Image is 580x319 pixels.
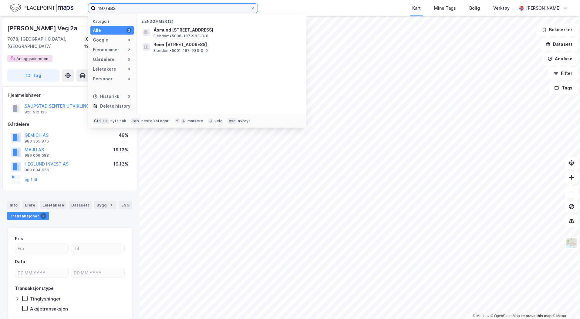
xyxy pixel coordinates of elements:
[566,237,577,249] img: Z
[113,146,128,153] div: 19.13%
[434,5,456,12] div: Mine Tags
[15,235,23,242] div: Pris
[521,314,551,318] a: Improve this map
[110,119,126,123] div: nytt søk
[30,296,61,302] div: Tinglysninger
[10,3,73,13] img: logo.f888ab2527a4732fd821a326f86c7f29.svg
[126,67,131,72] div: 0
[7,212,49,220] div: Transaksjoner
[119,132,128,139] div: 49%
[71,244,124,253] input: Til
[126,38,131,42] div: 0
[548,67,578,79] button: Filter
[7,201,20,209] div: Info
[153,48,208,53] span: Eiendom • 5001-197-983-0-0
[25,168,49,173] div: 989 004 956
[228,118,237,124] div: esc
[100,102,130,110] div: Delete history
[22,201,38,209] div: Eiere
[25,153,49,158] div: 989 006 088
[137,14,306,25] div: Eiendommer (2)
[40,201,66,209] div: Leietakere
[71,268,124,277] input: DD.MM.YYYY
[187,119,203,123] div: markere
[93,118,109,124] div: Ctrl + k
[96,4,250,13] input: Søk på adresse, matrikkel, gårdeiere, leietakere eller personer
[412,5,421,12] div: Kart
[550,290,580,319] div: Kontrollprogram for chat
[131,118,140,124] div: tab
[15,244,68,253] input: Fra
[153,26,299,34] span: Åsmund [STREET_ADDRESS]
[84,35,132,50] div: [GEOGRAPHIC_DATA], 197/983
[526,5,561,12] div: [PERSON_NAME]
[40,213,46,219] div: 1
[141,119,170,123] div: neste kategori
[8,121,132,128] div: Gårdeiere
[491,314,520,318] a: OpenStreetMap
[469,5,480,12] div: Bolig
[25,139,49,144] div: 983 365 876
[542,53,578,65] button: Analyse
[238,119,250,123] div: avbryt
[7,69,59,82] button: Tag
[93,65,116,73] div: Leietakere
[15,268,68,277] input: DD.MM.YYYY
[126,47,131,52] div: 2
[7,23,79,33] div: [PERSON_NAME] Veg 2a
[15,258,25,265] div: Dato
[7,35,84,50] div: 7078, [GEOGRAPHIC_DATA], [GEOGRAPHIC_DATA]
[113,160,128,168] div: 19.13%
[69,201,92,209] div: Datasett
[93,27,101,34] div: Alle
[93,56,115,63] div: Gårdeiere
[549,82,578,94] button: Tags
[153,34,208,39] span: Eiendom • 5006-197-983-0-0
[126,28,131,33] div: 2
[94,201,116,209] div: Bygg
[93,19,134,24] div: Kategori
[541,38,578,50] button: Datasett
[93,93,119,100] div: Historikk
[93,46,119,53] div: Eiendommer
[93,36,108,44] div: Google
[126,76,131,81] div: 0
[126,94,131,99] div: 0
[8,92,132,99] div: Hjemmelshaver
[93,75,113,82] div: Personer
[214,119,223,123] div: velg
[153,41,299,48] span: Reier [STREET_ADDRESS]
[537,24,578,36] button: Bokmerker
[15,285,54,292] div: Transaksjonstype
[25,110,47,115] div: 925 512 125
[126,57,131,62] div: 0
[473,314,489,318] a: Mapbox
[30,306,68,312] div: Aksjetransaksjon
[119,201,132,209] div: ESG
[550,290,580,319] iframe: Chat Widget
[493,5,510,12] div: Verktøy
[108,202,114,208] div: 1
